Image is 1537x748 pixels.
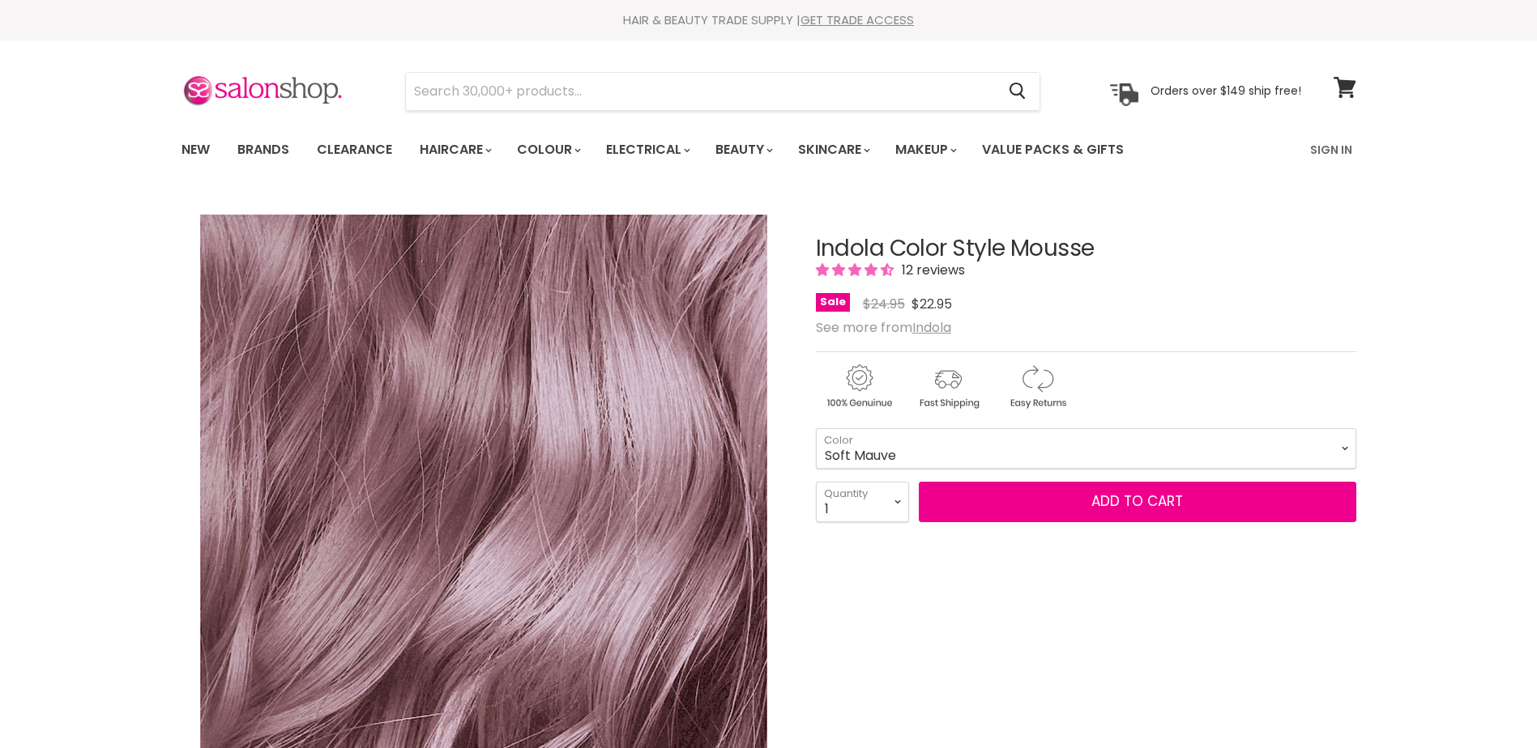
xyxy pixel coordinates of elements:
[816,318,951,337] span: See more from
[594,133,700,167] a: Electrical
[816,236,1356,261] h1: Indola Color Style Mousse
[816,362,902,411] img: genuine.gif
[406,73,997,110] input: Search
[897,261,965,279] span: 12 reviews
[912,318,951,337] a: Indola
[919,482,1356,522] button: Add to cart
[970,133,1136,167] a: Value Packs & Gifts
[1300,133,1362,167] a: Sign In
[883,133,967,167] a: Makeup
[863,295,905,313] span: $24.95
[801,11,914,28] a: GET TRADE ACCESS
[505,133,591,167] a: Colour
[816,293,850,312] span: Sale
[161,126,1377,173] nav: Main
[994,362,1080,411] img: returns.gif
[169,133,222,167] a: New
[816,482,909,522] select: Quantity
[816,261,897,279] span: 4.33 stars
[225,133,301,167] a: Brands
[161,12,1377,28] div: HAIR & BEAUTY TRADE SUPPLY |
[405,72,1040,111] form: Product
[1091,491,1183,511] span: Add to cart
[703,133,783,167] a: Beauty
[786,133,880,167] a: Skincare
[169,126,1219,173] ul: Main menu
[1151,83,1301,98] p: Orders over $149 ship free!
[305,133,404,167] a: Clearance
[905,362,991,411] img: shipping.gif
[408,133,502,167] a: Haircare
[912,295,952,313] span: $22.95
[997,73,1040,110] button: Search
